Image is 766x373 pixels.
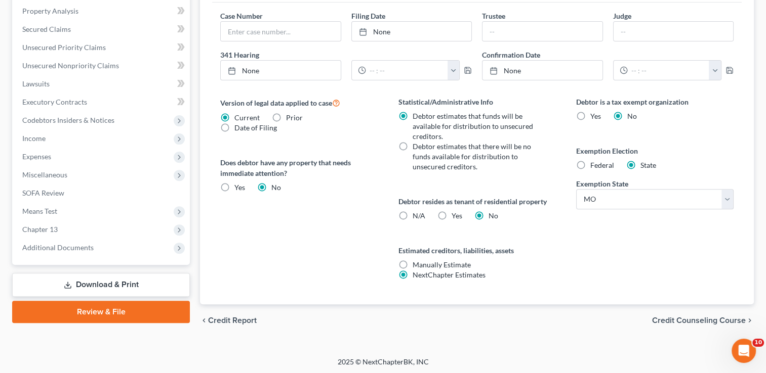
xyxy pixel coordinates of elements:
span: Additional Documents [22,243,94,252]
span: Secured Claims [22,25,71,33]
label: Trustee [482,11,505,21]
span: Unsecured Priority Claims [22,43,106,52]
span: N/A [413,211,425,220]
i: chevron_left [200,316,208,324]
span: Codebtors Insiders & Notices [22,116,114,124]
span: Prior [286,113,303,122]
span: Debtor estimates that funds will be available for distribution to unsecured creditors. [413,112,533,141]
label: Debtor is a tax exempt organization [576,97,734,107]
span: No [271,183,281,192]
span: Lawsuits [22,79,50,88]
span: Yes [590,112,601,120]
label: Debtor resides as tenant of residential property [398,196,556,207]
button: chevron_left Credit Report [200,316,257,324]
span: State [640,161,656,169]
a: Property Analysis [14,2,190,20]
a: Lawsuits [14,75,190,93]
label: Estimated creditors, liabilities, assets [398,245,556,256]
label: Judge [613,11,631,21]
a: Secured Claims [14,20,190,38]
span: Debtor estimates that there will be no funds available for distribution to unsecured creditors. [413,142,531,171]
span: Property Analysis [22,7,78,15]
span: No [627,112,637,120]
a: None [221,61,340,80]
input: Enter case number... [221,22,340,41]
span: Executory Contracts [22,98,87,106]
span: Expenses [22,152,51,161]
a: Download & Print [12,273,190,297]
span: Manually Estimate [413,260,471,269]
span: Federal [590,161,614,169]
label: Confirmation Date [477,50,739,60]
span: NextChapter Estimates [413,270,486,279]
label: Does debtor have any property that needs immediate attention? [220,157,378,178]
span: Current [234,113,260,122]
span: Credit Counseling Course [652,316,746,324]
span: No [489,211,498,220]
input: -- : -- [628,61,710,80]
a: Unsecured Nonpriority Claims [14,57,190,75]
span: Yes [234,183,245,192]
span: SOFA Review [22,189,64,197]
label: Version of legal data applied to case [220,97,378,109]
a: Review & File [12,301,190,323]
a: None [352,22,471,41]
i: chevron_right [746,316,754,324]
span: Unsecured Nonpriority Claims [22,61,119,70]
span: Means Test [22,207,57,215]
span: 10 [752,339,764,347]
span: Credit Report [208,316,257,324]
span: Miscellaneous [22,170,67,179]
label: Exemption Election [576,146,734,156]
a: SOFA Review [14,184,190,202]
label: Filing Date [351,11,385,21]
span: Yes [452,211,462,220]
label: Case Number [220,11,263,21]
label: Exemption State [576,178,628,189]
input: -- [614,22,733,41]
span: Income [22,134,46,143]
span: Chapter 13 [22,225,58,234]
button: Credit Counseling Course chevron_right [652,316,754,324]
label: 341 Hearing [215,50,477,60]
input: -- : -- [366,61,448,80]
span: Date of Filing [234,123,277,132]
a: Executory Contracts [14,93,190,111]
a: Unsecured Priority Claims [14,38,190,57]
a: None [482,61,602,80]
input: -- [482,22,602,41]
iframe: Intercom live chat [732,339,756,363]
label: Statistical/Administrative Info [398,97,556,107]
